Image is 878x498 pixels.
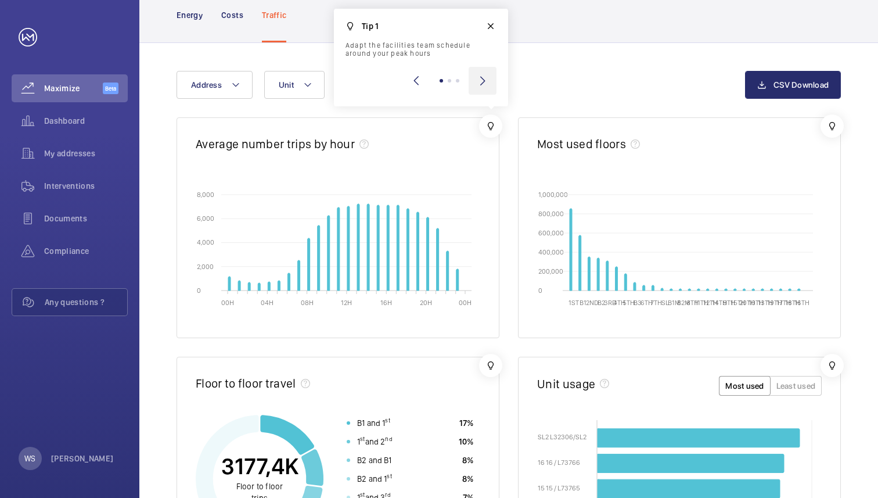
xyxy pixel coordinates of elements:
[197,286,201,294] text: 0
[770,376,822,396] button: Least used
[279,80,294,89] span: Unit
[44,115,128,127] span: Dashboard
[177,9,203,21] p: Energy
[341,299,352,307] text: 12H
[703,299,718,307] text: 12TH
[44,245,128,257] span: Compliance
[758,299,773,307] text: 13TH
[459,417,473,429] span: 17%
[776,299,791,307] text: 17TH
[357,473,392,485] span: B2 and 1
[598,454,784,472] path: 16 16 / L73766 69,393
[743,289,746,291] path: 20TH 5,529
[695,299,708,307] text: 11TH
[196,376,296,390] h2: Floor to floor travel
[598,299,605,307] text: B2
[456,269,459,291] path: 23H 1,799.441
[773,80,829,89] span: CSV Download
[261,299,274,307] text: 04H
[723,299,735,307] text: 9TH
[771,289,773,291] path: 19TH 4,361
[298,260,300,291] path: 07H 2,541.863
[262,9,286,21] p: Traffic
[712,299,727,307] text: 14TH
[191,80,222,89] span: Address
[597,258,599,291] path: B2 338,662
[197,190,214,198] text: 8,000
[416,212,419,291] path: 19H 6,551.441
[318,225,320,291] path: 09H 5,428.208
[268,282,270,291] path: 04H 707.77
[402,67,430,95] wm-front-icon-button: Previous slide
[360,435,365,442] sup: st
[357,204,359,291] path: 13H 7,244.811
[44,213,128,224] span: Documents
[44,180,128,192] span: Interventions
[287,273,290,291] path: 06H 1,472.778
[238,281,240,291] path: 01H 833.589
[707,289,709,291] path: 12TH 7,168
[679,289,682,291] path: B2M 12,227
[44,148,128,159] span: My addresses
[346,20,496,58] swiper-slide: 1 / 3
[725,289,727,291] path: 9TH 7,098
[308,238,310,291] path: 08H 4,352.679
[789,289,791,291] path: 18TH 4,227
[650,299,662,307] text: 7TH
[406,209,409,291] path: 18H 6,852.493
[459,436,473,447] span: 10%
[624,274,627,291] path: 5TH 178,409
[328,216,330,291] path: 10H 6,243.353
[51,453,114,464] p: [PERSON_NAME]
[538,228,564,237] text: 600,000
[357,436,393,447] span: 1 and 2
[634,282,636,291] path: B3 85,840
[745,71,841,99] button: CSV Download
[367,204,369,291] path: 14H 7,241.951
[228,277,231,291] path: 00H 1,156.833
[579,235,581,291] path: B1 574,123
[798,289,800,291] path: 16TH 1,649
[588,257,590,291] path: 2ND 350,634
[538,458,580,467] text: 16 16 / L73766
[301,299,314,307] text: 08H
[385,417,390,424] sup: st
[397,205,399,291] path: 17H 7,106.762
[538,484,580,492] text: 15 15 / L73765
[177,71,253,99] button: Address
[221,9,243,21] p: Costs
[652,285,654,291] path: 7TH 54,112
[380,299,392,307] text: 16H
[427,217,429,291] path: 20H 6,086.564
[668,299,680,307] text: B1M
[643,285,645,291] path: 6TH 54,786
[622,299,635,307] text: 5TH
[688,289,690,291] path: 8TH 7,974
[606,261,609,291] path: 3RD 307,806
[598,479,780,498] path: 15 15 / L73765 67,812
[264,71,325,99] button: Unit
[437,228,439,291] path: 21H 5,180.778
[734,289,736,291] path: 15TH 5,874
[568,299,579,307] text: 1ST
[258,283,260,291] path: 03H 640.833
[387,205,389,291] path: 16H 7,144.932
[357,454,392,466] span: B2 and B1
[538,209,564,217] text: 800,000
[661,299,669,307] text: SL
[347,206,350,291] path: 12H 7,050.345
[670,289,672,291] path: B1M 14,240
[357,417,390,429] span: B1 and 1
[640,299,653,307] text: 6TH
[538,190,568,198] text: 1,000,000
[697,289,700,291] path: 11TH 7,367
[598,429,800,447] path: SL2 L32306/SL2 75,259
[570,209,572,291] path: 1ST 856,438
[613,299,625,307] text: 4TH
[616,267,618,291] path: 4TH 251,121
[459,299,472,307] text: 00H
[580,299,586,307] text: B1
[586,299,599,307] text: 2ND
[538,267,563,275] text: 200,000
[752,289,754,291] path: 10TH 5,062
